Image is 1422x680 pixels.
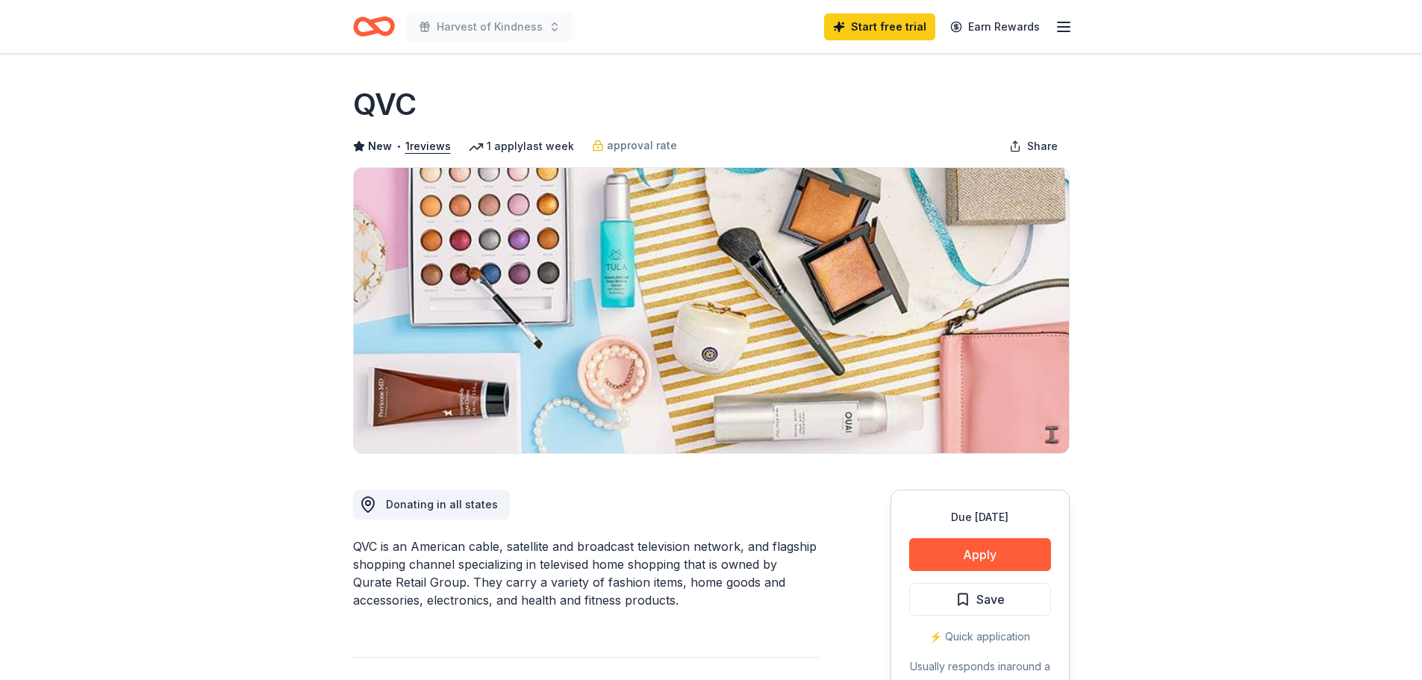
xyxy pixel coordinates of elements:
[353,537,819,609] div: QVC is an American cable, satellite and broadcast television network, and flagship shopping chann...
[368,137,392,155] span: New
[469,137,574,155] div: 1 apply last week
[824,13,935,40] a: Start free trial
[407,12,573,42] button: Harvest of Kindness
[1027,137,1058,155] span: Share
[592,137,677,155] a: approval rate
[353,9,395,44] a: Home
[405,137,451,155] button: 1reviews
[437,18,543,36] span: Harvest of Kindness
[976,590,1005,609] span: Save
[607,137,677,155] span: approval rate
[997,131,1070,161] button: Share
[386,498,498,511] span: Donating in all states
[941,13,1049,40] a: Earn Rewards
[353,84,417,125] h1: QVC
[396,140,401,152] span: •
[909,628,1051,646] div: ⚡️ Quick application
[909,508,1051,526] div: Due [DATE]
[354,168,1069,453] img: Image for QVC
[909,583,1051,616] button: Save
[909,538,1051,571] button: Apply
